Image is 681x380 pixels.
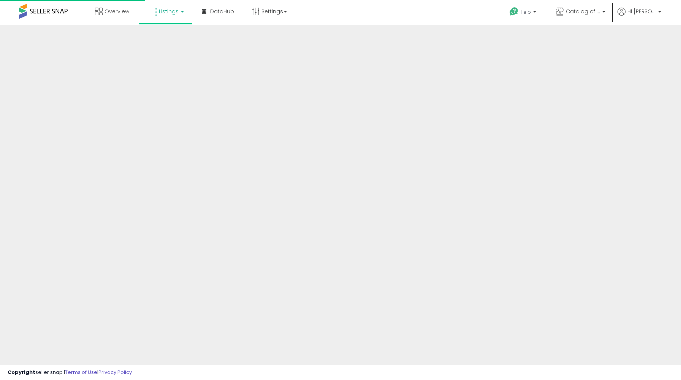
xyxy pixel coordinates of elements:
[509,7,519,16] i: Get Help
[618,8,661,25] a: Hi [PERSON_NAME]
[504,1,544,25] a: Help
[566,8,600,15] span: Catalog of Awesome
[105,8,129,15] span: Overview
[521,9,531,15] span: Help
[210,8,234,15] span: DataHub
[627,8,656,15] span: Hi [PERSON_NAME]
[159,8,179,15] span: Listings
